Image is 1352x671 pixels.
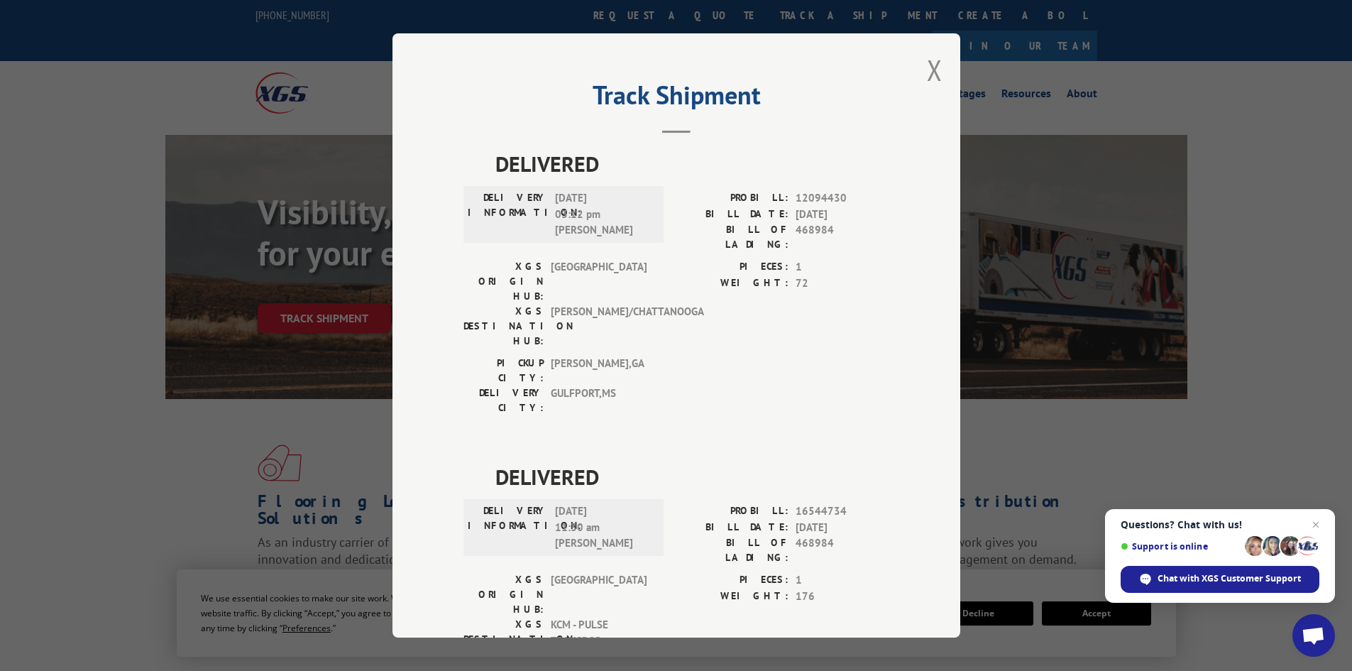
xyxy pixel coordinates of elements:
span: 468984 [796,535,889,565]
label: XGS ORIGIN HUB: [463,259,544,304]
span: 1 [796,259,889,276]
label: PICKUP CITY: [463,356,544,386]
label: BILL OF LADING: [676,535,788,565]
label: XGS ORIGIN HUB: [463,572,544,617]
label: PROBILL: [676,190,788,207]
span: DELIVERED [495,461,889,493]
span: Chat with XGS Customer Support [1158,572,1301,585]
span: [DATE] 11:30 am [PERSON_NAME] [555,503,651,552]
label: WEIGHT: [676,276,788,292]
span: 72 [796,276,889,292]
span: [DATE] [796,520,889,536]
span: Close chat [1307,516,1324,533]
span: [GEOGRAPHIC_DATA] [551,259,647,304]
label: PROBILL: [676,503,788,520]
span: Questions? Chat with us! [1121,519,1319,530]
label: DELIVERY INFORMATION: [468,190,548,239]
label: DELIVERY CITY: [463,386,544,415]
span: KCM - PULSE TRANSPOR [551,617,647,662]
label: XGS DESTINATION HUB: [463,304,544,349]
span: 16544734 [796,503,889,520]
span: Support is online [1121,541,1240,552]
label: BILL DATE: [676,207,788,223]
label: WEIGHT: [676,589,788,605]
span: 468984 [796,222,889,252]
span: [PERSON_NAME] , GA [551,356,647,386]
span: [GEOGRAPHIC_DATA] [551,572,647,617]
span: 12094430 [796,190,889,207]
button: Close modal [927,51,942,89]
label: BILL DATE: [676,520,788,536]
span: [DATE] 03:12 pm [PERSON_NAME] [555,190,651,239]
span: GULFPORT , MS [551,386,647,415]
label: PIECES: [676,259,788,276]
span: 1 [796,572,889,589]
h2: Track Shipment [463,85,889,112]
div: Chat with XGS Customer Support [1121,566,1319,593]
label: XGS DESTINATION HUB: [463,617,544,662]
label: BILL OF LADING: [676,222,788,252]
span: DELIVERED [495,148,889,180]
label: PIECES: [676,572,788,589]
span: [PERSON_NAME]/CHATTANOOGA [551,304,647,349]
span: 176 [796,589,889,605]
span: [DATE] [796,207,889,223]
div: Open chat [1292,614,1335,657]
label: DELIVERY INFORMATION: [468,503,548,552]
